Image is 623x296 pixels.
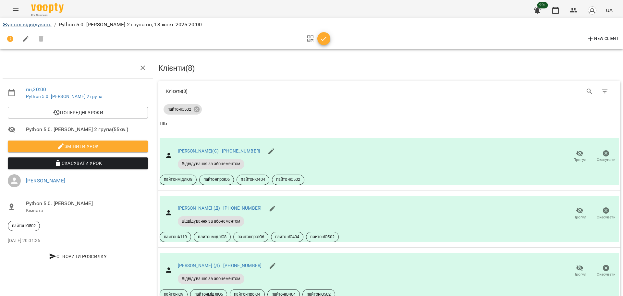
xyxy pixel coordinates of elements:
[10,253,145,260] span: Створити розсилку
[164,104,202,115] div: пайтонЮ502
[178,263,220,268] a: [PERSON_NAME] (Д)
[194,234,230,240] span: пайтонмідлЮ8
[160,234,191,240] span: пайтонА119
[158,81,620,102] div: Table Toolbar
[597,272,616,277] span: Скасувати
[54,21,56,29] li: /
[222,148,260,154] a: [PHONE_NUMBER]
[26,200,148,207] span: Python 5.0. [PERSON_NAME]
[158,64,620,72] h3: Клієнти ( 8 )
[164,106,195,112] span: пайтонЮ502
[178,276,244,282] span: Відвідування за абонементом
[178,148,219,154] a: [PERSON_NAME](С)
[237,177,269,182] span: пайтонЮ404
[13,142,143,150] span: Змінити урок
[8,157,148,169] button: Скасувати Урок
[588,6,597,15] img: avatar_s.png
[26,94,102,99] a: Python 5.0. [PERSON_NAME] 2 група
[26,86,46,92] a: пн , 20:00
[593,204,619,223] button: Скасувати
[597,157,616,163] span: Скасувати
[26,126,148,133] span: Python 5.0. [PERSON_NAME] 2 група ( 55 хв. )
[8,223,40,229] span: пайтонЮ502
[272,177,304,182] span: пайтонЮ502
[160,120,167,128] div: Sort
[8,107,148,118] button: Попередні уроки
[306,234,338,240] span: пайтонЮ502
[573,157,586,163] span: Прогул
[603,4,615,16] button: UA
[593,147,619,166] button: Скасувати
[567,147,593,166] button: Прогул
[8,251,148,262] button: Створити розсилку
[567,204,593,223] button: Прогул
[573,272,586,277] span: Прогул
[3,21,52,28] a: Журнал відвідувань
[223,205,262,211] a: [PHONE_NUMBER]
[178,161,244,167] span: Відвідування за абонементом
[166,88,385,94] div: Клієнти ( 8 )
[160,120,619,128] span: ПІБ
[537,2,548,8] span: 99+
[8,3,23,18] button: Menu
[597,84,613,99] button: Фільтр
[8,221,40,231] div: пайтонЮ502
[223,263,262,268] a: [PHONE_NUMBER]
[200,177,234,182] span: пайтонпроЮ6
[8,141,148,152] button: Змінити урок
[587,35,619,43] span: New Client
[160,177,196,182] span: пайтонмідлЮ8
[13,109,143,117] span: Попередні уроки
[13,159,143,167] span: Скасувати Урок
[271,234,303,240] span: пайтонЮ404
[160,120,167,128] div: ПІБ
[8,238,148,244] p: [DATE] 20:01:36
[26,207,148,214] p: Кімната
[582,84,597,99] button: Search
[606,7,613,14] span: UA
[31,13,64,18] span: For Business
[573,215,586,220] span: Прогул
[59,21,202,29] p: Python 5.0. [PERSON_NAME] 2 група пн, 13 жовт 2025 20:00
[178,205,220,211] a: [PERSON_NAME] (Д)
[234,234,268,240] span: пайтонпроЮ6
[26,178,65,184] a: [PERSON_NAME]
[585,34,620,44] button: New Client
[3,21,620,29] nav: breadcrumb
[178,218,244,224] span: Відвідування за абонементом
[567,262,593,280] button: Прогул
[597,215,616,220] span: Скасувати
[593,262,619,280] button: Скасувати
[31,3,64,13] img: Voopty Logo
